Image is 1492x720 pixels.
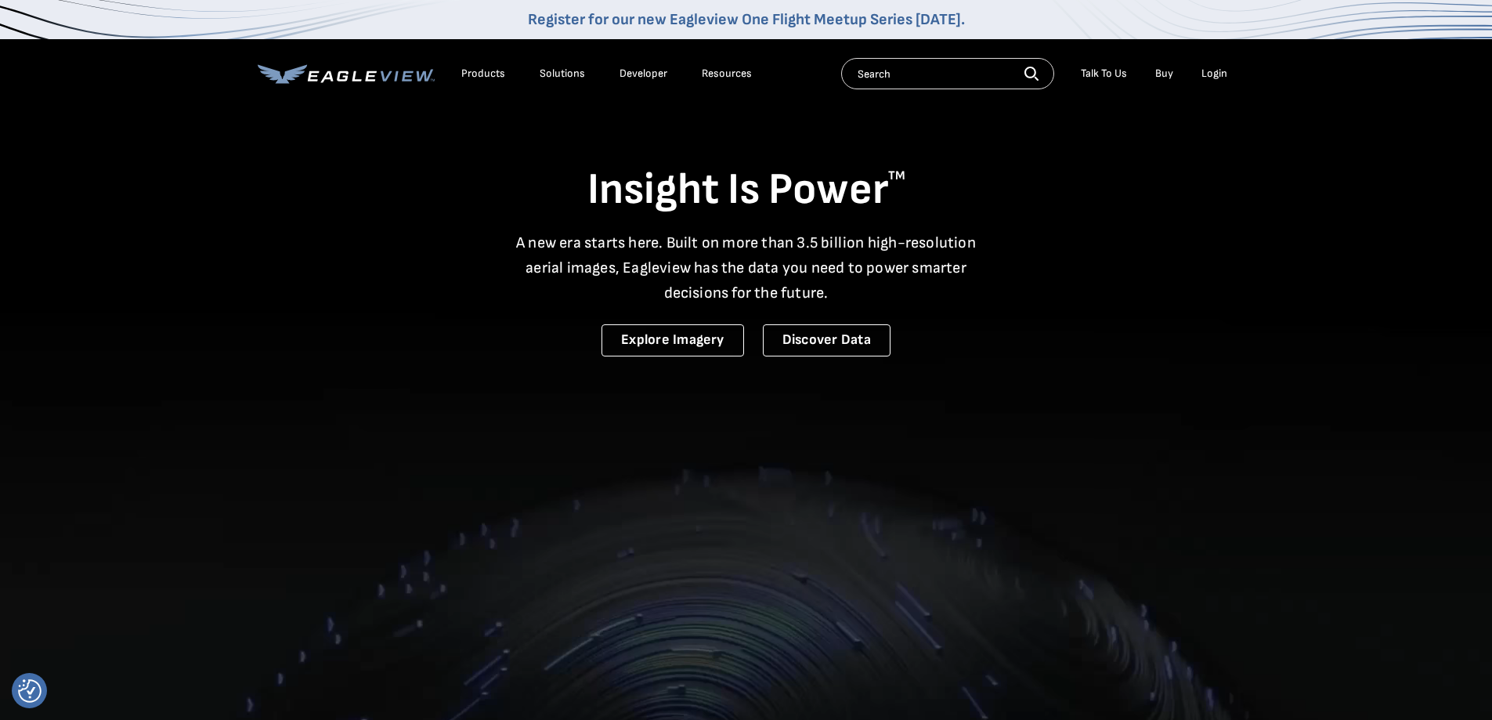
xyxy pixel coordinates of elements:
div: Talk To Us [1081,67,1127,81]
sup: TM [888,168,905,183]
div: Resources [702,67,752,81]
a: Register for our new Eagleview One Flight Meetup Series [DATE]. [528,10,965,29]
a: Discover Data [763,324,891,356]
div: Solutions [540,67,585,81]
h1: Insight Is Power [258,163,1235,218]
img: Revisit consent button [18,679,42,703]
p: A new era starts here. Built on more than 3.5 billion high-resolution aerial images, Eagleview ha... [507,230,986,306]
div: Login [1201,67,1227,81]
a: Developer [620,67,667,81]
button: Consent Preferences [18,679,42,703]
div: Products [461,67,505,81]
a: Explore Imagery [601,324,744,356]
input: Search [841,58,1054,89]
a: Buy [1155,67,1173,81]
